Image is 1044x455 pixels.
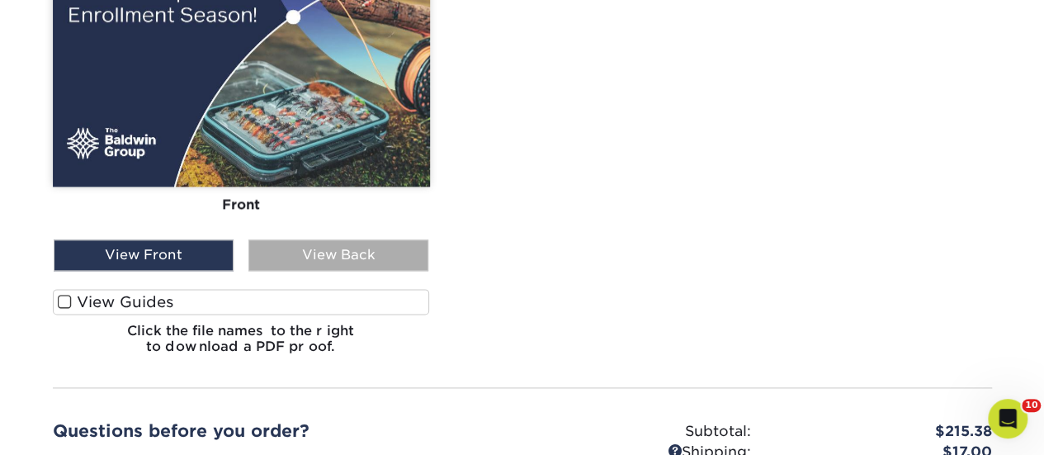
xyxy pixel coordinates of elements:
[248,239,428,271] div: View Back
[53,187,430,223] div: Front
[53,289,430,315] label: View Guides
[53,323,430,367] h6: Click the file names to the right to download a PDF proof.
[1022,399,1041,412] span: 10
[4,405,140,449] iframe: Google Customer Reviews
[53,421,510,441] h2: Questions before you order?
[54,239,234,271] div: View Front
[988,399,1027,438] iframe: Intercom live chat
[522,421,763,443] div: Subtotal:
[763,421,1004,443] div: $215.38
